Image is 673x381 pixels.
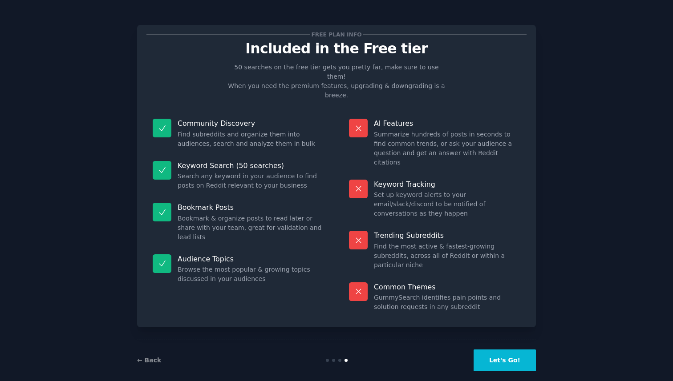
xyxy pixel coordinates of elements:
dd: Summarize hundreds of posts in seconds to find common trends, or ask your audience a question and... [374,130,520,167]
dd: Search any keyword in your audience to find posts on Reddit relevant to your business [178,172,324,190]
a: ← Back [137,357,161,364]
dd: Set up keyword alerts to your email/slack/discord to be notified of conversations as they happen [374,190,520,218]
p: Included in the Free tier [146,41,527,56]
dd: Find the most active & fastest-growing subreddits, across all of Reddit or within a particular niche [374,242,520,270]
p: AI Features [374,119,520,128]
p: 50 searches on the free tier gets you pretty far, make sure to use them! When you need the premiu... [224,63,449,100]
button: Let's Go! [474,349,536,371]
dd: Bookmark & organize posts to read later or share with your team, great for validation and lead lists [178,214,324,242]
p: Keyword Search (50 searches) [178,161,324,170]
dd: Browse the most popular & growing topics discussed in your audiences [178,265,324,284]
p: Bookmark Posts [178,203,324,212]
dd: GummySearch identifies pain points and solution requests in any subreddit [374,293,520,312]
p: Trending Subreddits [374,231,520,240]
span: Free plan info [310,30,363,39]
p: Common Themes [374,282,520,292]
p: Audience Topics [178,254,324,264]
p: Keyword Tracking [374,180,520,189]
dd: Find subreddits and organize them into audiences, search and analyze them in bulk [178,130,324,148]
p: Community Discovery [178,119,324,128]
